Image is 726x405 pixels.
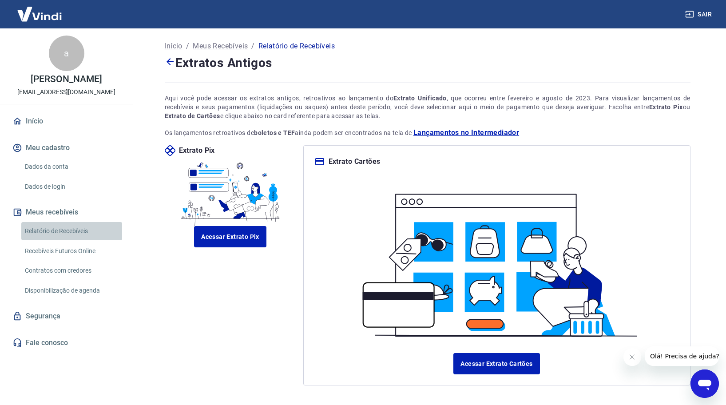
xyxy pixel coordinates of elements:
strong: Extrato Unificado [393,95,447,102]
a: Início [11,111,122,131]
div: Aqui você pode acessar os extratos antigos, retroativos ao lançamento do , que ocorreu entre feve... [165,94,690,120]
a: Segurança [11,306,122,326]
a: Início [165,41,182,52]
strong: Extrato Pix [649,103,683,111]
a: Dados de login [21,178,122,196]
img: ilustracard.1447bf24807628a904eb562bb34ea6f9.svg [351,178,643,342]
p: Relatório de Recebíveis [258,41,335,52]
button: Sair [683,6,715,23]
a: Lançamentos no Intermediador [413,127,519,138]
iframe: Mensagem da empresa [645,346,719,366]
button: Meus recebíveis [11,202,122,222]
a: Disponibilização de agenda [21,282,122,300]
img: ilustrapix.38d2ed8fdf785898d64e9b5bf3a9451d.svg [178,156,283,226]
strong: Extrato de Cartões [165,112,220,119]
p: Extrato Pix [179,145,215,156]
iframe: Fechar mensagem [623,348,641,366]
div: a [49,36,84,71]
a: Dados da conta [21,158,122,176]
p: [EMAIL_ADDRESS][DOMAIN_NAME] [17,87,115,97]
a: Meus Recebíveis [193,41,248,52]
a: Acessar Extrato Pix [194,226,266,247]
strong: boletos e TEF [254,129,295,136]
span: Olá! Precisa de ajuda? [5,6,75,13]
button: Meu cadastro [11,138,122,158]
a: Recebíveis Futuros Online [21,242,122,260]
p: Os lançamentos retroativos de ainda podem ser encontrados na tela de [165,127,690,138]
p: / [251,41,254,52]
a: Acessar Extrato Cartões [453,353,540,374]
iframe: Botão para abrir a janela de mensagens [690,369,719,398]
img: Vindi [11,0,68,28]
a: Fale conosco [11,333,122,353]
h4: Extratos Antigos [165,53,690,72]
p: Extrato Cartões [329,156,381,167]
p: / [186,41,189,52]
p: [PERSON_NAME] [31,75,102,84]
a: Relatório de Recebíveis [21,222,122,240]
a: Contratos com credores [21,262,122,280]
